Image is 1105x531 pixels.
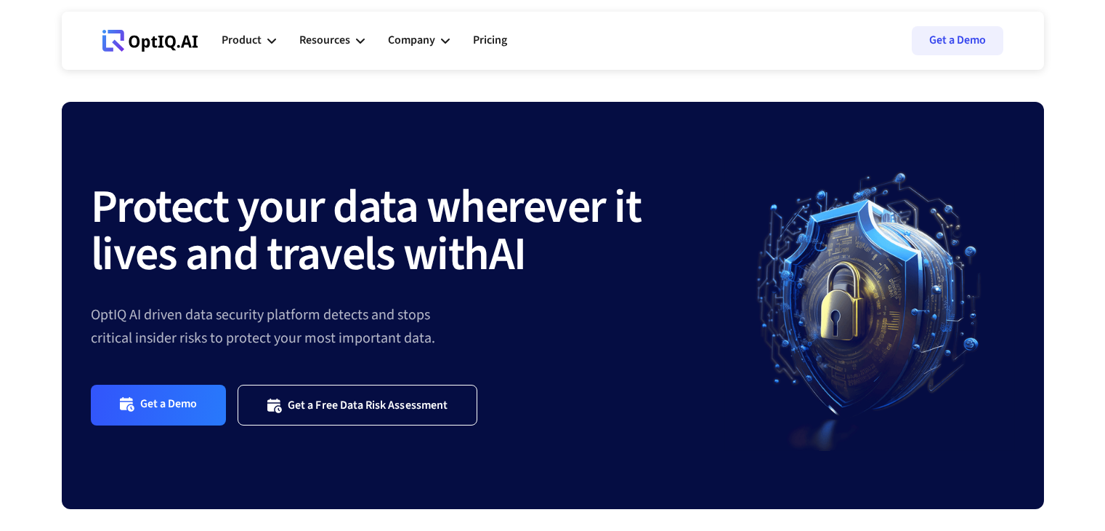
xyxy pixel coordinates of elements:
[91,385,227,425] a: Get a Demo
[91,303,724,350] div: OptIQ AI driven data security platform detects and stops critical insider risks to protect your m...
[299,31,350,50] div: Resources
[102,51,103,52] div: Webflow Homepage
[388,31,435,50] div: Company
[222,19,276,63] div: Product
[489,221,526,288] strong: AI
[912,26,1003,55] a: Get a Demo
[473,19,507,63] a: Pricing
[288,398,448,412] div: Get a Free Data Risk Assessment
[299,19,365,63] div: Resources
[102,19,198,63] a: Webflow Homepage
[388,19,450,63] div: Company
[91,174,641,288] strong: Protect your data wherever it lives and travels with
[238,385,477,425] a: Get a Free Data Risk Assessment
[222,31,262,50] div: Product
[140,396,198,413] div: Get a Demo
